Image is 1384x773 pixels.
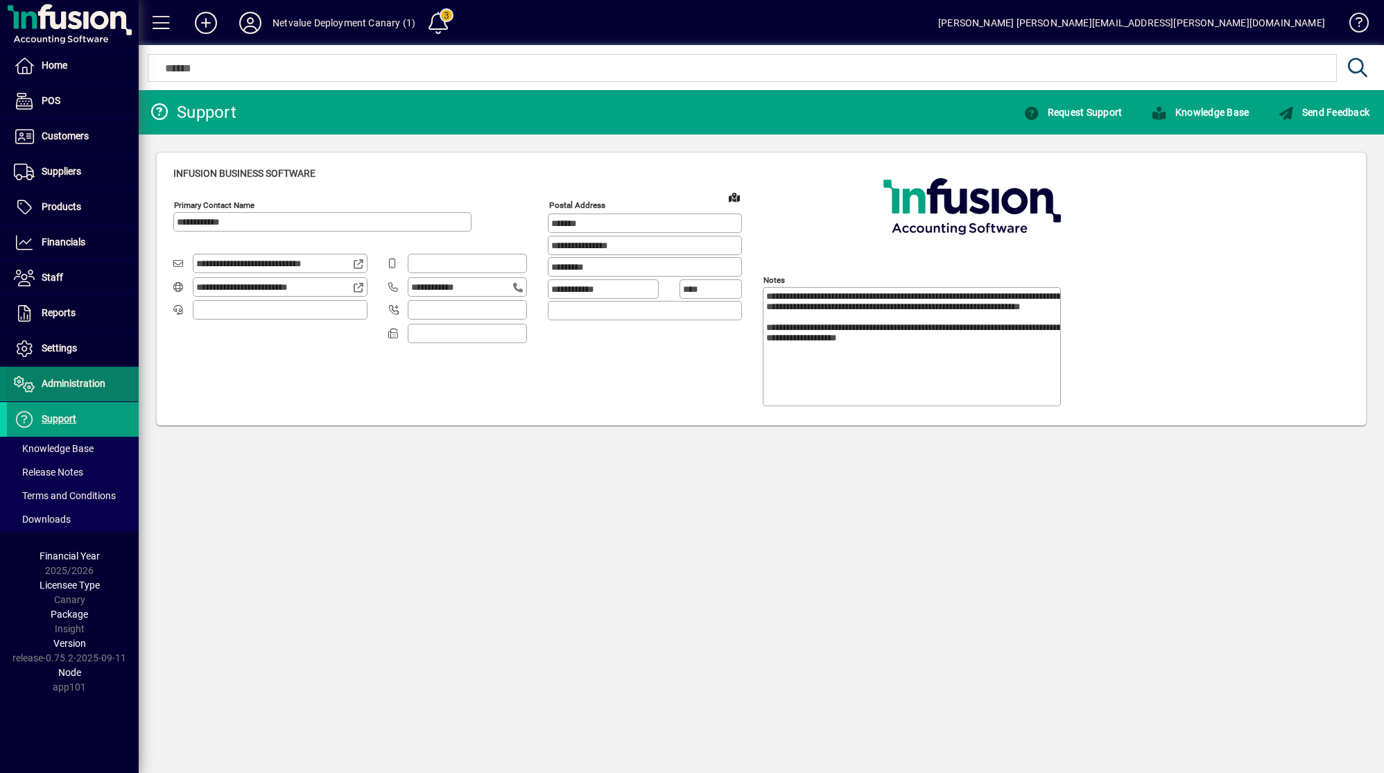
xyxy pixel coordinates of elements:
div: Support [149,101,236,123]
span: Infusion Business Software [173,168,315,179]
a: Staff [7,261,139,295]
span: Administration [42,378,105,389]
span: Staff [42,272,63,283]
span: Terms and Conditions [14,490,116,501]
mat-label: Notes [763,275,785,285]
span: Send Feedback [1278,107,1369,118]
button: Knowledge Base [1148,100,1252,125]
span: Knowledge Base [1151,107,1249,118]
span: Settings [42,342,77,354]
span: Suppliers [42,166,81,177]
span: Release Notes [14,467,83,478]
span: Financial Year [40,550,100,562]
a: Downloads [7,507,139,531]
a: Knowledge Base [7,437,139,460]
a: Terms and Conditions [7,484,139,507]
span: Version [53,638,86,649]
a: Reports [7,296,139,331]
span: Home [42,60,67,71]
span: Support [42,413,76,424]
button: Add [184,10,228,35]
button: Profile [228,10,273,35]
span: Node [58,667,81,678]
a: View on map [723,186,745,208]
button: Request Support [1020,100,1125,125]
a: Administration [7,367,139,401]
a: Home [7,49,139,83]
a: Financials [7,225,139,260]
mat-label: Primary Contact Name [174,200,254,210]
span: Request Support [1023,107,1122,118]
div: [PERSON_NAME] [PERSON_NAME][EMAIL_ADDRESS][PERSON_NAME][DOMAIN_NAME] [938,12,1325,34]
span: Licensee Type [40,580,100,591]
button: Send Feedback [1274,100,1373,125]
a: Products [7,190,139,225]
span: Products [42,201,81,212]
span: Financials [42,236,85,247]
a: POS [7,84,139,119]
a: Suppliers [7,155,139,189]
a: Customers [7,119,139,154]
span: Knowledge Base [14,443,94,454]
a: Knowledge Base [1136,100,1263,125]
a: Settings [7,331,139,366]
a: Release Notes [7,460,139,484]
a: Knowledge Base [1339,3,1367,48]
span: POS [42,95,60,106]
span: Package [51,609,88,620]
div: Netvalue Deployment Canary (1) [273,12,415,34]
span: Customers [42,130,89,141]
span: Reports [42,307,76,318]
span: Downloads [14,514,71,525]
